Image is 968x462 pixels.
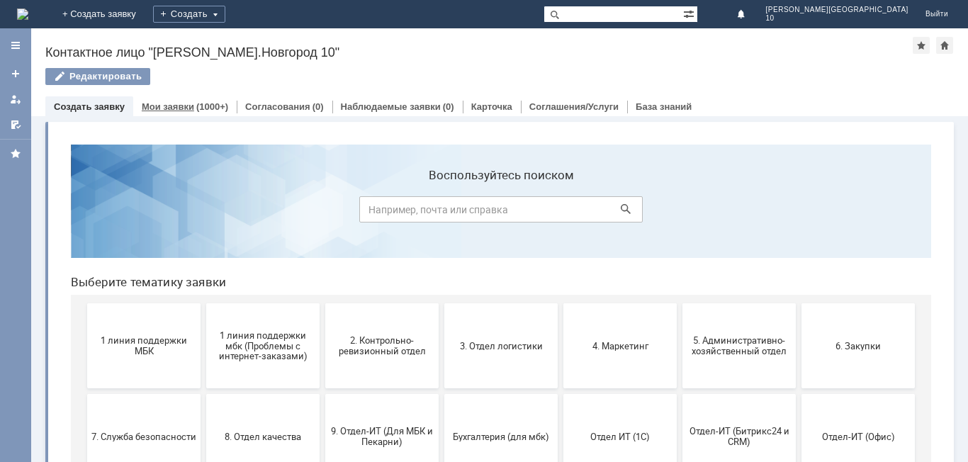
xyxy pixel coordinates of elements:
[153,6,225,23] div: Создать
[385,170,498,255] button: 3. Отдел логистики
[151,196,256,228] span: 1 линия поддержки мбк (Проблемы с интернет-заказами)
[17,9,28,20] a: Перейти на домашнюю страницу
[270,202,375,223] span: 2. Контрольно-ревизионный отдел
[508,298,613,308] span: Отдел ИТ (1С)
[385,351,498,436] button: [PERSON_NAME]. Услуги ИТ для МБК (оформляет L1)
[341,101,441,112] a: Наблюдаемые заявки
[385,261,498,346] button: Бухгалтерия (для мбк)
[300,35,583,49] label: Воспользуйтесь поиском
[11,142,872,156] header: Выберите тематику заявки
[623,261,736,346] button: Отдел-ИТ (Битрикс24 и CRM)
[32,202,137,223] span: 1 линия поддержки МБК
[766,6,908,14] span: [PERSON_NAME][GEOGRAPHIC_DATA]
[32,388,137,399] span: Финансовый отдел
[28,351,141,436] button: Финансовый отдел
[4,88,27,111] a: Мои заявки
[4,113,27,136] a: Мои согласования
[151,298,256,308] span: 8. Отдел качества
[151,388,256,399] span: Франчайзинг
[266,261,379,346] button: 9. Отдел-ИТ (Для МБК и Пекарни)
[266,170,379,255] button: 2. Контрольно-ревизионный отдел
[766,14,908,23] span: 10
[504,351,617,436] button: не актуален
[742,170,855,255] button: 6. Закупки
[32,298,137,308] span: 7. Служба безопасности
[17,9,28,20] img: logo
[28,170,141,255] button: 1 линия поддержки МБК
[623,170,736,255] button: 5. Административно-хозяйственный отдел
[266,351,379,436] button: Это соглашение не активно!
[936,37,953,54] div: Сделать домашней страницей
[45,45,913,60] div: Контактное лицо "[PERSON_NAME].Новгород 10"
[28,261,141,346] button: 7. Служба безопасности
[196,101,228,112] div: (1000+)
[147,261,260,346] button: 8. Отдел качества
[508,207,613,218] span: 4. Маркетинг
[636,101,692,112] a: База знаний
[443,101,454,112] div: (0)
[683,6,697,20] span: Расширенный поиск
[142,101,194,112] a: Мои заявки
[529,101,619,112] a: Соглашения/Услуги
[270,383,375,405] span: Это соглашение не активно!
[746,298,851,308] span: Отдел-ИТ (Офис)
[270,293,375,314] span: 9. Отдел-ИТ (Для МБК и Пекарни)
[913,37,930,54] div: Добавить в избранное
[4,62,27,85] a: Создать заявку
[746,207,851,218] span: 6. Закупки
[300,63,583,89] input: Например, почта или справка
[471,101,512,112] a: Карточка
[54,101,125,112] a: Создать заявку
[742,261,855,346] button: Отдел-ИТ (Офис)
[147,170,260,255] button: 1 линия поддержки мбк (Проблемы с интернет-заказами)
[389,298,494,308] span: Бухгалтерия (для мбк)
[313,101,324,112] div: (0)
[389,378,494,410] span: [PERSON_NAME]. Услуги ИТ для МБК (оформляет L1)
[504,261,617,346] button: Отдел ИТ (1С)
[627,293,732,314] span: Отдел-ИТ (Битрикс24 и CRM)
[627,202,732,223] span: 5. Административно-хозяйственный отдел
[389,207,494,218] span: 3. Отдел логистики
[245,101,310,112] a: Согласования
[147,351,260,436] button: Франчайзинг
[508,388,613,399] span: не актуален
[504,170,617,255] button: 4. Маркетинг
